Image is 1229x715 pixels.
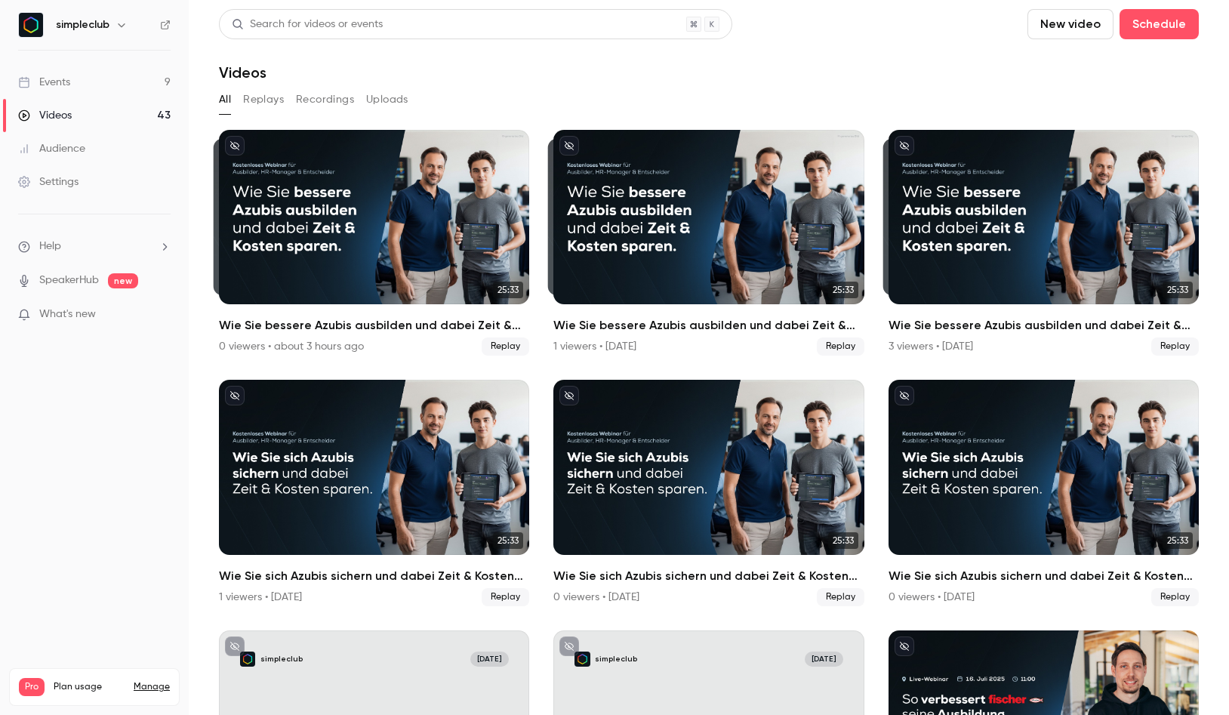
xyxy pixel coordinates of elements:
li: Wie Sie bessere Azubis ausbilden und dabei Zeit & Kosten sparen. (Donnerstag, 11:00 Uhr) [219,130,529,356]
h6: simpleclub [56,17,109,32]
a: SpeakerHub [39,273,99,288]
button: unpublished [225,136,245,156]
span: 25:33 [828,532,858,549]
a: 25:33Wie Sie sich Azubis sichern und dabei Zeit & Kosten sparen. (Dienstag, 11:00 Uhr)0 viewers •... [889,380,1199,606]
h2: Wie Sie sich Azubis sichern und dabei Zeit & Kosten sparen. (Dienstag, 11:00 Uhr) [889,567,1199,585]
span: Replay [1151,337,1199,356]
span: [DATE] [470,652,509,667]
button: unpublished [895,636,914,656]
button: Replays [243,88,284,112]
h2: Wie Sie bessere Azubis ausbilden und dabei Zeit & Kosten sparen. (Dienstag, 11:00 Uhr) [889,316,1199,334]
span: 25:33 [1163,282,1193,298]
div: 0 viewers • [DATE] [889,590,975,605]
li: help-dropdown-opener [18,239,171,254]
a: 25:3325:33Wie Sie bessere Azubis ausbilden und dabei Zeit & Kosten sparen. (Mittwoch, 11:00 Uhr)1... [553,130,864,356]
a: 25:3325:33Wie Sie bessere Azubis ausbilden und dabei Zeit & Kosten sparen. (Dienstag, 11:00 Uhr)3... [889,130,1199,356]
span: Pro [19,678,45,696]
section: Videos [219,9,1199,706]
span: Replay [817,337,864,356]
span: What's new [39,307,96,322]
button: unpublished [559,636,579,656]
span: 25:33 [493,282,523,298]
div: Audience [18,141,85,156]
h2: Wie Sie sich Azubis sichern und dabei Zeit & Kosten sparen. (Donnerstag, 11:00 Uhr) [219,567,529,585]
a: 25:33Wie Sie sich Azubis sichern und dabei Zeit & Kosten sparen. (Donnerstag, 11:00 Uhr)1 viewers... [219,380,529,606]
img: simpleclub [19,13,43,37]
span: Help [39,239,61,254]
button: unpublished [225,636,245,656]
span: [DATE] [805,652,843,667]
span: new [108,273,138,288]
a: 25:3325:33Wie Sie bessere Azubis ausbilden und dabei Zeit & Kosten sparen. (Donnerstag, 11:00 Uhr... [219,130,529,356]
h1: Videos [219,63,266,82]
span: Replay [817,588,864,606]
h2: Wie Sie sich Azubis sichern und dabei Zeit & Kosten sparen. (Mittwoch, 11:00 Uhr) [553,567,864,585]
button: All [219,88,231,112]
li: Wie Sie sich Azubis sichern und dabei Zeit & Kosten sparen. (Dienstag, 11:00 Uhr) [889,380,1199,606]
h2: Wie Sie bessere Azubis ausbilden und dabei Zeit & Kosten sparen. (Mittwoch, 11:00 Uhr) [553,316,864,334]
button: Recordings [296,88,354,112]
div: 0 viewers • [DATE] [553,590,639,605]
span: Plan usage [54,681,125,693]
div: Events [18,75,70,90]
li: Wie Sie sich Azubis sichern und dabei Zeit & Kosten sparen. (Donnerstag, 11:00 Uhr) [219,380,529,606]
button: unpublished [895,136,914,156]
li: Wie Sie sich Azubis sichern und dabei Zeit & Kosten sparen. (Mittwoch, 11:00 Uhr) [553,380,864,606]
div: Settings [18,174,79,190]
button: Schedule [1120,9,1199,39]
iframe: Noticeable Trigger [152,308,171,322]
div: 1 viewers • [DATE] [553,339,636,354]
p: simpleclub [260,654,303,664]
p: simpleclub [595,654,637,664]
button: Uploads [366,88,408,112]
div: 3 viewers • [DATE] [889,339,973,354]
a: 25:33Wie Sie sich Azubis sichern und dabei Zeit & Kosten sparen. (Mittwoch, 11:00 Uhr)0 viewers •... [553,380,864,606]
div: 0 viewers • about 3 hours ago [219,339,364,354]
button: unpublished [559,136,579,156]
div: Search for videos or events [232,17,383,32]
li: Wie Sie bessere Azubis ausbilden und dabei Zeit & Kosten sparen. (Dienstag, 11:00 Uhr) [889,130,1199,356]
h2: Wie Sie bessere Azubis ausbilden und dabei Zeit & Kosten sparen. (Donnerstag, 11:00 Uhr) [219,316,529,334]
div: 1 viewers • [DATE] [219,590,302,605]
div: Videos [18,108,72,123]
img: CTA Webinar Ending [574,652,590,667]
a: Manage [134,681,170,693]
span: Replay [1151,588,1199,606]
span: Replay [482,588,529,606]
span: 25:33 [828,282,858,298]
span: Replay [482,337,529,356]
button: unpublished [225,386,245,405]
span: 25:33 [1163,532,1193,549]
button: New video [1027,9,1113,39]
li: Wie Sie bessere Azubis ausbilden und dabei Zeit & Kosten sparen. (Mittwoch, 11:00 Uhr) [553,130,864,356]
img: fischer Webinar incl CTA - simpleclub [240,652,256,667]
button: unpublished [895,386,914,405]
button: unpublished [559,386,579,405]
span: 25:33 [493,532,523,549]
